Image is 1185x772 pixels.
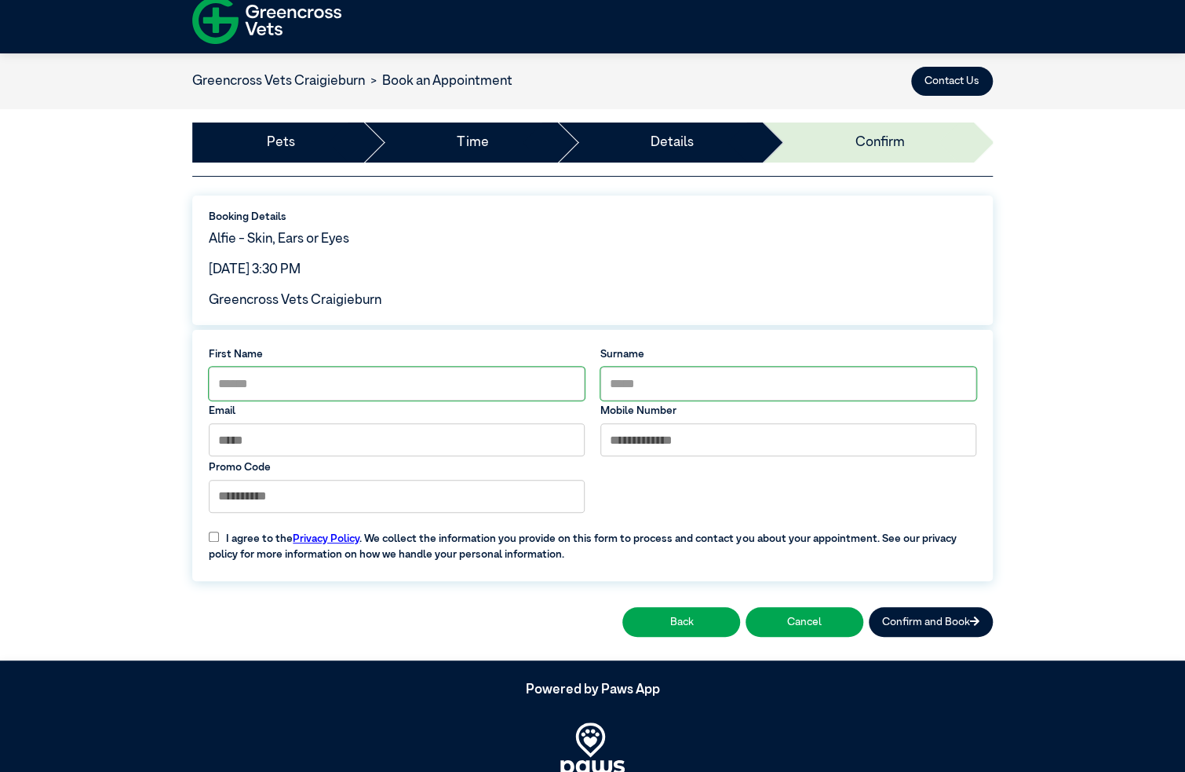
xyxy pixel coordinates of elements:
[209,294,381,307] span: Greencross Vets Craigieburn
[600,346,976,362] label: Surname
[192,682,993,698] h5: Powered by Paws App
[869,607,993,636] button: Confirm and Book
[209,346,585,362] label: First Name
[457,133,488,153] a: Time
[209,459,585,475] label: Promo Code
[192,75,365,88] a: Greencross Vets Craigieburn
[209,263,301,276] span: [DATE] 3:30 PM
[192,71,512,92] nav: breadcrumb
[201,520,984,562] label: I agree to the . We collect the information you provide on this form to process and contact you a...
[600,403,976,419] label: Mobile Number
[209,403,585,419] label: Email
[293,533,359,544] a: Privacy Policy
[622,607,740,636] button: Back
[209,232,349,246] span: Alfie - Skin, Ears or Eyes
[209,209,976,225] label: Booking Details
[209,532,219,542] input: I agree to thePrivacy Policy. We collect the information you provide on this form to process and ...
[365,71,512,92] li: Book an Appointment
[746,607,863,636] button: Cancel
[650,133,693,153] a: Details
[911,67,993,96] button: Contact Us
[267,133,295,153] a: Pets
